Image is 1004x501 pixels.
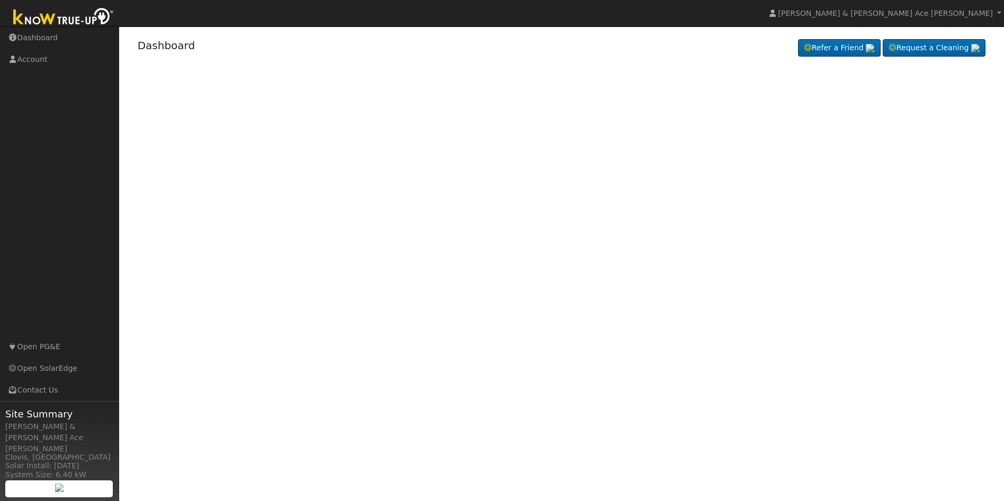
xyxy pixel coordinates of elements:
[8,6,119,30] img: Know True-Up
[883,39,985,57] a: Request a Cleaning
[5,407,113,421] span: Site Summary
[778,9,993,17] span: [PERSON_NAME] & [PERSON_NAME] Ace [PERSON_NAME]
[5,421,113,454] div: [PERSON_NAME] & [PERSON_NAME] Ace [PERSON_NAME]
[866,44,874,52] img: retrieve
[138,39,195,52] a: Dashboard
[798,39,881,57] a: Refer a Friend
[5,469,113,480] div: System Size: 6.40 kW
[971,44,980,52] img: retrieve
[5,452,113,463] div: Clovis, [GEOGRAPHIC_DATA]
[55,484,64,492] img: retrieve
[5,460,113,471] div: Solar Install: [DATE]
